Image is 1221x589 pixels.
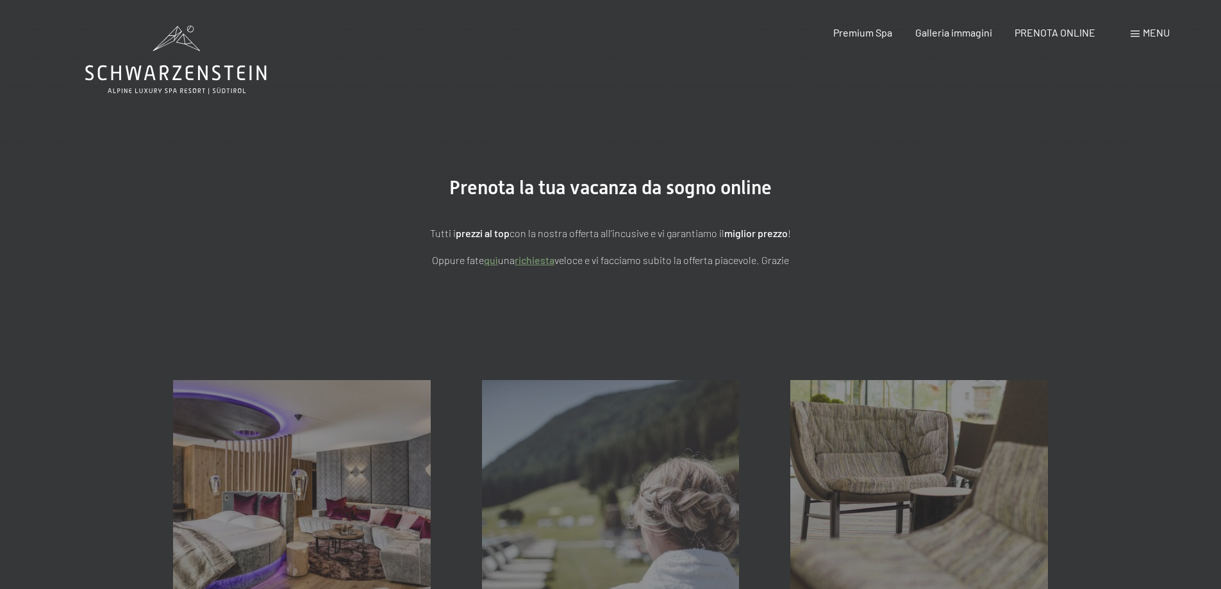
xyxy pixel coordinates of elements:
a: PRENOTA ONLINE [1015,26,1095,38]
a: Premium Spa [833,26,892,38]
strong: miglior prezzo [724,227,788,239]
a: Galleria immagini [915,26,992,38]
a: richiesta [515,254,554,266]
p: Tutti i con la nostra offerta all'incusive e vi garantiamo il ! [290,225,931,242]
span: Menu [1143,26,1170,38]
span: Prenota la tua vacanza da sogno online [449,176,772,199]
a: quì [484,254,498,266]
strong: prezzi al top [456,227,510,239]
p: Oppure fate una veloce e vi facciamo subito la offerta piacevole. Grazie [290,252,931,269]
